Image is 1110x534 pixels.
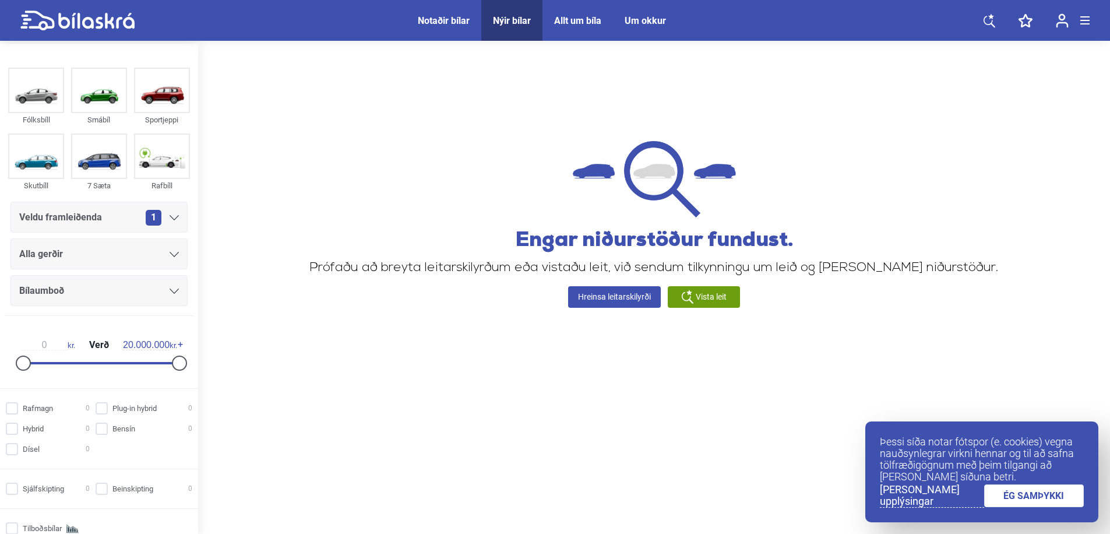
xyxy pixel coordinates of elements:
[86,443,90,455] span: 0
[112,483,153,495] span: Beinskipting
[19,283,64,299] span: Bílaumboð
[880,436,1084,483] p: Þessi síða notar fótspor (e. cookies) vegna nauðsynlegrar virkni hennar og til að safna tölfræðig...
[309,262,999,275] p: Prófaðu að breyta leitarskilyrðum eða vistaðu leit, við sendum tilkynningu um leið og [PERSON_NAM...
[86,402,90,414] span: 0
[554,15,601,26] a: Allt um bíla
[19,209,102,226] span: Veldu framleiðenda
[8,113,64,127] div: Fólksbíll
[188,423,192,435] span: 0
[493,15,531,26] a: Nýir bílar
[573,141,736,217] img: not found
[134,179,190,192] div: Rafbíll
[696,291,727,303] span: Vista leit
[21,340,75,350] span: kr.
[880,484,984,508] a: [PERSON_NAME] upplýsingar
[418,15,470,26] a: Notaðir bílar
[19,246,63,262] span: Alla gerðir
[71,179,127,192] div: 7 Sæta
[123,340,177,350] span: kr.
[1056,13,1069,28] img: user-login.svg
[188,483,192,495] span: 0
[86,340,112,350] span: Verð
[568,286,661,308] a: Hreinsa leitarskilyrði
[23,443,40,455] span: Dísel
[625,15,666,26] a: Um okkur
[71,113,127,127] div: Smábíl
[112,402,157,414] span: Plug-in hybrid
[23,402,53,414] span: Rafmagn
[134,113,190,127] div: Sportjeppi
[23,483,64,495] span: Sjálfskipting
[112,423,135,435] span: Bensín
[23,423,44,435] span: Hybrid
[188,402,192,414] span: 0
[309,229,999,252] h2: Engar niðurstöður fundust.
[984,484,1084,507] a: ÉG SAMÞYKKI
[8,179,64,192] div: Skutbíll
[86,423,90,435] span: 0
[146,210,161,226] span: 1
[86,483,90,495] span: 0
